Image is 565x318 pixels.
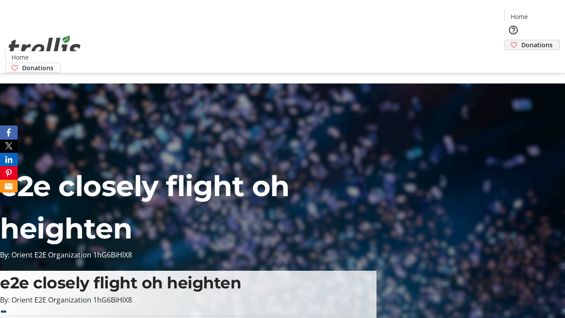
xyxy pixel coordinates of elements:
span: Donations [521,40,553,49]
a: Home [505,12,533,21]
span: Home [11,53,29,62]
button: Cart [505,50,522,68]
a: Donations [505,40,560,50]
span: Donations [22,63,53,72]
a: Home [6,53,34,62]
a: Donations [5,63,60,73]
button: Help [505,21,522,39]
span: Home [511,12,528,21]
img: Orient E2E Organization 1hG6BiHlX8's Logo [5,26,84,70]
